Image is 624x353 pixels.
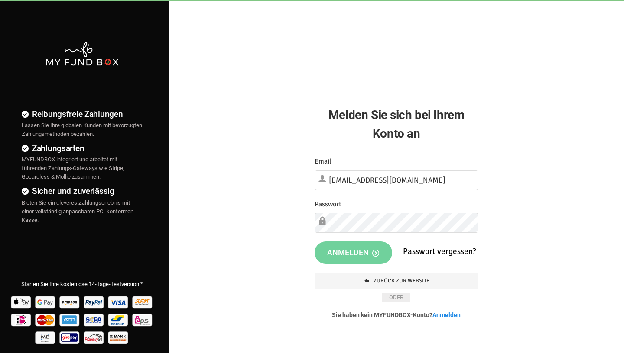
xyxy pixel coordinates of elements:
[403,246,476,257] a: Passwort vergessen?
[315,241,392,264] button: Anmelden
[83,328,106,346] img: p24 Pay
[315,199,341,210] label: Passwort
[45,41,119,67] img: mfbwhite.png
[10,311,33,328] img: Ideal Pay
[22,185,143,197] h4: Sicher und zuverlässig
[22,108,143,120] h4: Reibungsfreie Zahlungen
[107,293,130,311] img: Visa
[327,248,379,257] span: Anmelden
[22,142,143,154] h4: Zahlungsarten
[58,293,81,311] img: Amazon
[10,293,33,311] img: Apple Pay
[432,311,461,318] a: Anmelden
[58,328,81,346] img: giropay
[382,293,410,302] span: ODER
[34,311,57,328] img: Mastercard Pay
[58,311,81,328] img: american_express Pay
[131,293,154,311] img: Sofort Pay
[22,156,124,180] span: MYFUNDBOX integriert und arbeitet mit führenden Zahlungs-Gateways wie Stripe, Gocardless & Mollie...
[107,328,130,346] img: banktransfer
[107,311,130,328] img: Bancontact Pay
[22,199,133,223] span: Bieten Sie ein cleveres Zahlungserlebnis mit einer vollständig anpassbaren PCI-konformen Kasse.
[34,293,57,311] img: Google Pay
[315,311,478,319] p: Sie haben kein MYFUNDBOX-Konto?
[83,293,106,311] img: Paypal
[315,170,478,190] input: Email
[83,311,106,328] img: sepa Pay
[315,273,478,289] a: Zurück zur Website
[315,106,478,143] h2: Melden Sie sich bei Ihrem Konto an
[34,328,57,346] img: mb Pay
[315,156,331,167] label: Email
[22,122,142,137] span: Lassen Sie Ihre globalen Kunden mit bevorzugten Zahlungsmethoden bezahlen.
[131,311,154,328] img: EPS Pay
